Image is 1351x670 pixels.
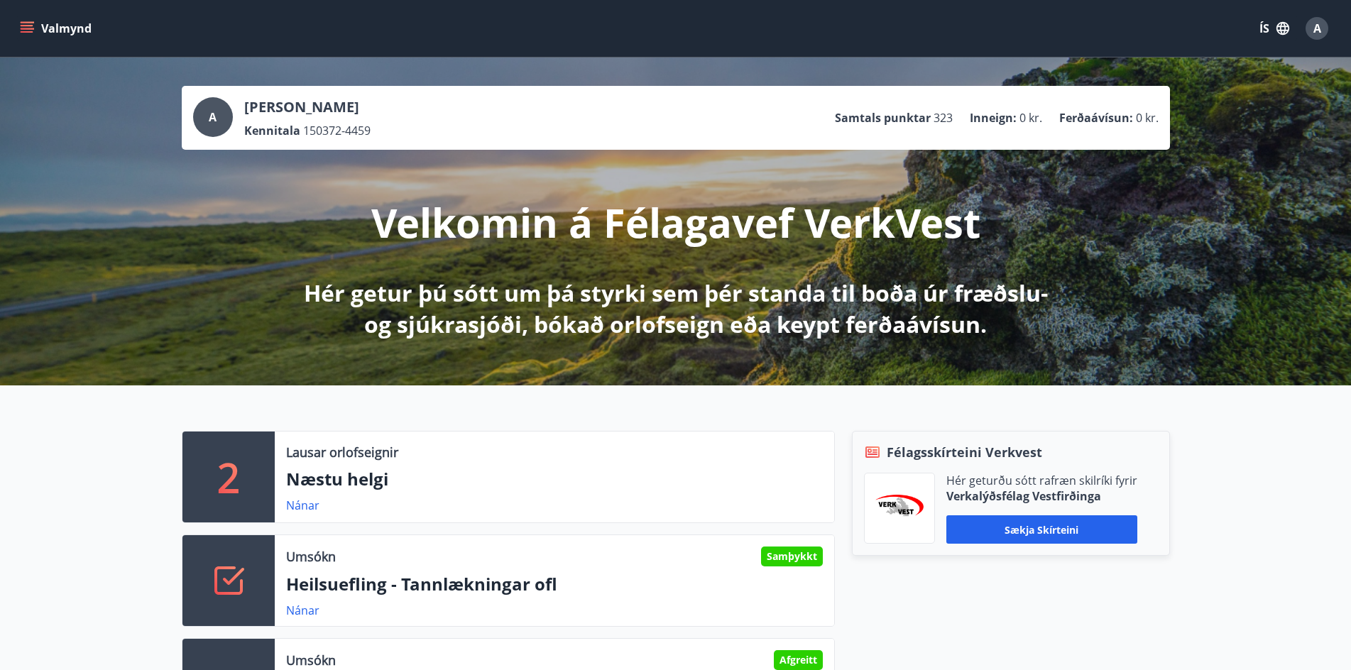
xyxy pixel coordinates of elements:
button: A [1300,11,1334,45]
p: [PERSON_NAME] [244,97,371,117]
button: ÍS [1252,16,1297,41]
div: Afgreitt [774,650,823,670]
p: Hér geturðu sótt rafræn skilríki fyrir [946,473,1137,488]
button: menu [17,16,97,41]
p: Umsókn [286,651,336,669]
span: A [209,109,217,125]
p: Heilsuefling - Tannlækningar ofl [286,572,823,596]
p: Kennitala [244,123,300,138]
p: Ferðaávísun : [1059,110,1133,126]
span: 150372-4459 [303,123,371,138]
p: Velkomin á Félagavef VerkVest [371,195,980,249]
p: Samtals punktar [835,110,931,126]
button: Sækja skírteini [946,515,1137,544]
a: Nánar [286,603,319,618]
p: Lausar orlofseignir [286,443,398,461]
span: 323 [934,110,953,126]
p: Umsókn [286,547,336,566]
p: Hér getur þú sótt um þá styrki sem þér standa til boða úr fræðslu- og sjúkrasjóði, bókað orlofsei... [301,278,1051,340]
p: Verkalýðsfélag Vestfirðinga [946,488,1137,504]
img: jihgzMk4dcgjRAW2aMgpbAqQEG7LZi0j9dOLAUvz.png [875,495,924,522]
a: Nánar [286,498,319,513]
span: 0 kr. [1019,110,1042,126]
span: A [1313,21,1321,36]
span: Félagsskírteini Verkvest [887,443,1042,461]
p: Inneign : [970,110,1017,126]
div: Samþykkt [761,547,823,566]
p: 2 [217,450,240,504]
span: 0 kr. [1136,110,1159,126]
p: Næstu helgi [286,467,823,491]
